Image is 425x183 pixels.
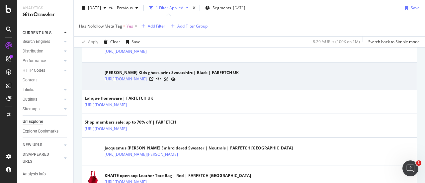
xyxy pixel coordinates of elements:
div: [PERSON_NAME] Kids ghost-print Sweatshirt | Black | FARFETCH UK [105,70,239,76]
div: Sitemaps [23,106,40,113]
div: Search Engines [23,38,50,45]
a: NEW URLS [23,141,62,148]
a: [URL][DOMAIN_NAME] [105,48,147,55]
div: SiteCrawler [23,11,68,19]
span: Segments [212,5,231,11]
div: Save [411,5,420,11]
a: HTTP Codes [23,67,62,74]
div: Lalique Homeware | FARFETCH UK [85,95,156,101]
button: Add Filter [139,22,165,30]
a: Content [23,77,69,84]
a: URL Inspection [171,76,176,83]
a: [URL][DOMAIN_NAME] [105,76,147,82]
div: Content [23,77,37,84]
div: [DATE] [233,5,245,11]
div: Add Filter Group [177,23,208,29]
span: 1 [416,160,421,166]
a: Analysis Info [23,171,69,178]
div: Performance [23,57,46,64]
button: View HTML Source [156,77,161,81]
div: Outlinks [23,96,37,103]
button: Add Filter Group [168,22,208,30]
button: [DATE] [79,3,109,13]
a: [URL][DOMAIN_NAME][PERSON_NAME] [105,151,178,158]
div: 8.29 % URLs ( 100K on 1M ) [313,39,360,45]
div: Clear [110,39,120,45]
div: Distribution [23,48,43,55]
div: DISAPPEARED URLS [23,151,56,165]
a: AI Url Details [164,76,168,83]
div: Apply [88,39,98,45]
div: CURRENT URLS [23,30,51,37]
span: 2025 Sep. 26th [88,5,101,11]
div: Explorer Bookmarks [23,128,58,135]
div: Inlinks [23,86,34,93]
a: Performance [23,57,62,64]
div: Jacquemus [PERSON_NAME] Embroidered Sweater | Neutrals | FARFETCH [GEOGRAPHIC_DATA] [105,145,293,151]
button: Segments[DATE] [203,3,248,13]
div: Url Explorer [23,118,43,125]
a: Sitemaps [23,106,62,113]
span: Has Nofollow Meta Tag [79,23,122,29]
div: KHAITE open-top Leather Tote Bag | Red | FARFETCH [GEOGRAPHIC_DATA] [105,173,251,179]
a: Search Engines [23,38,62,45]
button: 1 Filter Applied [146,3,191,13]
div: Save [131,39,140,45]
div: 1 Filter Applied [156,5,183,11]
div: NEW URLS [23,141,42,148]
a: Distribution [23,48,62,55]
a: Visit Online Page [149,77,153,81]
div: HTTP Codes [23,67,45,74]
a: Inlinks [23,86,62,93]
span: vs [109,4,114,10]
div: Analytics [23,5,68,11]
div: Switch back to Simple mode [368,39,420,45]
iframe: Intercom live chat [402,160,418,176]
button: Previous [114,3,141,13]
button: Switch back to Simple mode [366,37,420,47]
button: Save [123,37,140,47]
div: Shop members sale: up to 70% off | FARFETCH [85,119,176,125]
a: [URL][DOMAIN_NAME] [85,102,127,108]
button: Save [402,3,420,13]
a: Outlinks [23,96,62,103]
span: = [123,23,126,29]
a: Url Explorer [23,118,69,125]
a: DISAPPEARED URLS [23,151,62,165]
a: CURRENT URLS [23,30,62,37]
button: Clear [101,37,120,47]
div: Analysis Info [23,171,46,178]
button: Apply [79,37,98,47]
span: Yes [127,22,133,31]
div: times [191,5,197,11]
a: Explorer Bookmarks [23,128,69,135]
div: Add Filter [148,23,165,29]
span: Previous [114,5,133,11]
a: [URL][DOMAIN_NAME] [85,126,127,132]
